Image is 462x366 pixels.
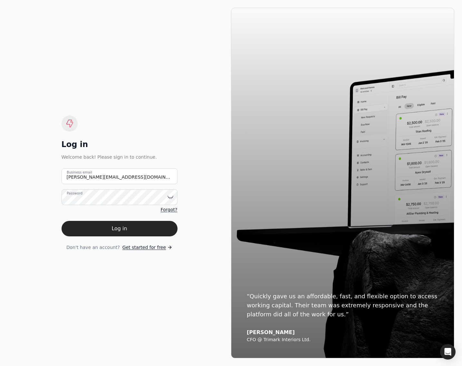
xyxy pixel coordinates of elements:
div: [PERSON_NAME] [247,329,438,336]
a: Get started for free [122,244,172,251]
label: Business email [67,170,92,175]
div: Open Intercom Messenger [440,344,456,360]
div: Welcome back! Please sign in to continue. [62,153,178,161]
div: “Quickly gave us an affordable, fast, and flexible option to access working capital. Their team w... [247,292,438,319]
a: Forgot? [160,206,177,213]
span: Don't have an account? [66,244,120,251]
div: Log in [62,139,178,150]
button: Log in [62,221,178,236]
span: Get started for free [122,244,166,251]
label: Password [67,191,82,196]
div: CFO @ Trimark Interiors Ltd. [247,337,438,343]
